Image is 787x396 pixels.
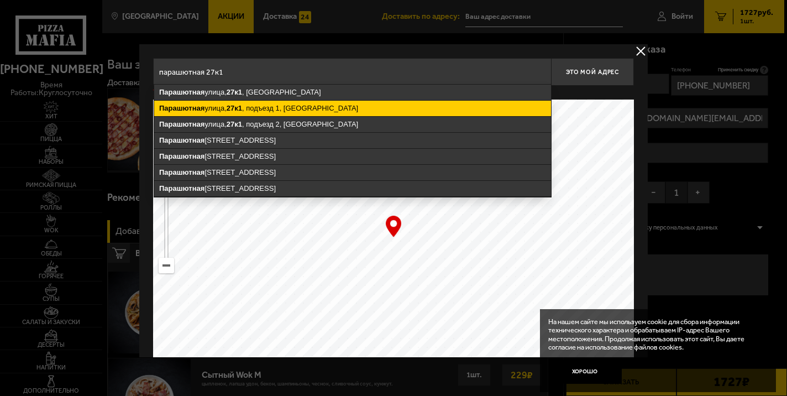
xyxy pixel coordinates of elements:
ymaps: улица, , подъезд 1, [GEOGRAPHIC_DATA] [154,101,551,116]
ymaps: Парашютная [159,88,204,96]
button: Хорошо [548,359,622,384]
ymaps: 27к1 [227,88,242,96]
button: Это мой адрес [551,58,634,86]
span: Это мой адрес [566,69,619,76]
ymaps: [STREET_ADDRESS] [154,149,551,164]
ymaps: Парашютная [159,120,204,128]
button: delivery type [634,44,648,58]
input: Введите адрес доставки [153,58,551,86]
ymaps: Парашютная [159,136,204,144]
ymaps: [STREET_ADDRESS] [154,181,551,196]
ymaps: [STREET_ADDRESS] [154,133,551,148]
ymaps: Парашютная [159,184,204,192]
ymaps: улица, , [GEOGRAPHIC_DATA] [154,85,551,100]
p: Укажите дом на карте или в поле ввода [153,88,309,97]
ymaps: [STREET_ADDRESS] [154,165,551,180]
ymaps: Парашютная [159,152,204,160]
ymaps: Парашютная [159,104,204,112]
ymaps: 27к1 [227,120,242,128]
p: На нашем сайте мы используем cookie для сбора информации технического характера и обрабатываем IP... [548,317,762,352]
ymaps: Парашютная [159,168,204,176]
ymaps: улица, , подъезд 2, [GEOGRAPHIC_DATA] [154,117,551,132]
ymaps: 27к1 [227,104,242,112]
